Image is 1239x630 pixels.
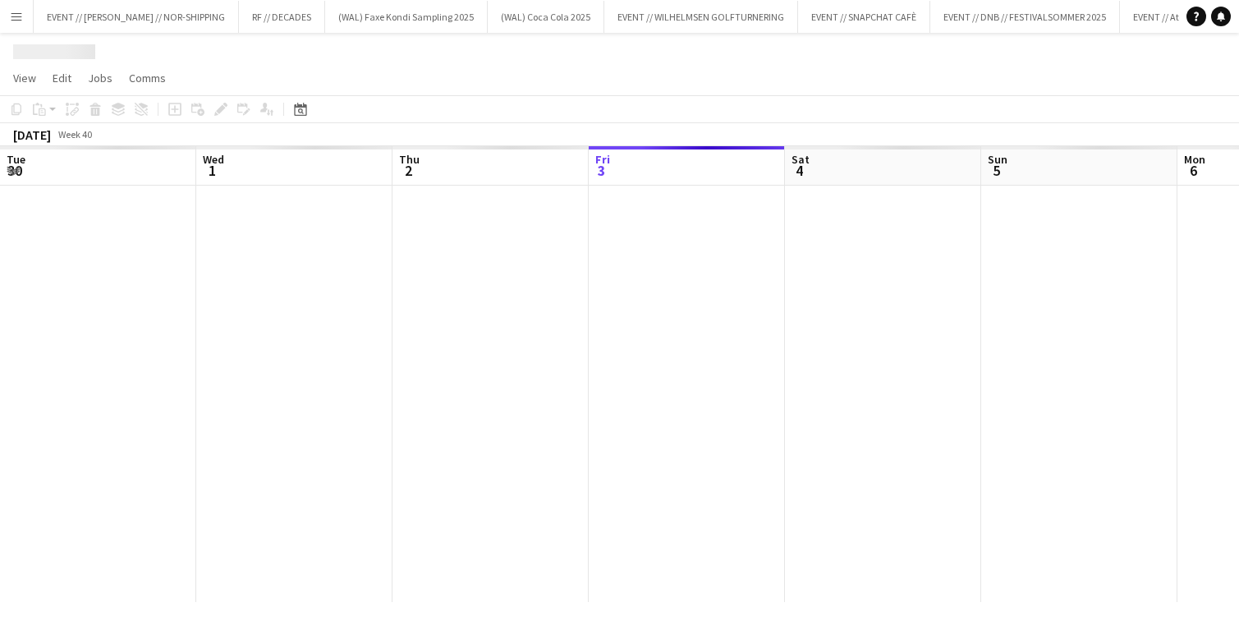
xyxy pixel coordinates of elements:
span: 4 [789,161,810,180]
span: Wed [203,152,224,167]
span: Fri [595,152,610,167]
button: EVENT // DNB // FESTIVALSOMMER 2025 [930,1,1120,33]
button: EVENT // Atea // TP2B [1120,1,1235,33]
a: Comms [122,67,172,89]
span: Edit [53,71,71,85]
button: EVENT // WILHELMSEN GOLFTURNERING [604,1,798,33]
span: Comms [129,71,166,85]
button: (WAL) Faxe Kondi Sampling 2025 [325,1,488,33]
button: RF // DECADES [239,1,325,33]
div: [DATE] [13,126,51,143]
button: (WAL) Coca Cola 2025 [488,1,604,33]
a: View [7,67,43,89]
span: Mon [1184,152,1205,167]
span: Sun [988,152,1007,167]
span: Sat [792,152,810,167]
span: 5 [985,161,1007,180]
span: Week 40 [54,128,95,140]
span: 3 [593,161,610,180]
a: Jobs [81,67,119,89]
span: Tue [7,152,25,167]
span: 2 [397,161,420,180]
span: 1 [200,161,224,180]
a: Edit [46,67,78,89]
span: Jobs [88,71,112,85]
span: 30 [4,161,25,180]
button: EVENT // SNAPCHAT CAFÈ [798,1,930,33]
span: 6 [1182,161,1205,180]
button: EVENT // [PERSON_NAME] // NOR-SHIPPING [34,1,239,33]
span: View [13,71,36,85]
span: Thu [399,152,420,167]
